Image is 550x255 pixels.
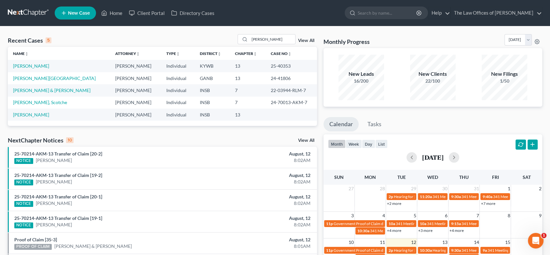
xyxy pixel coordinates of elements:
input: Search by name... [250,34,295,44]
i: unfold_more [287,52,291,56]
a: +7 more [481,201,495,206]
a: 25-70214-AKM-13 Transfer of Claim [19-2] [14,172,102,178]
div: 5 [46,37,51,43]
span: 341 Meeting for [PERSON_NAME] [461,248,520,253]
td: GANB [195,72,230,84]
a: Chapterunfold_more [235,51,257,56]
i: unfold_more [253,52,257,56]
span: 10:30a [357,228,369,233]
span: 341 Meeting for [PERSON_NAME] [427,221,486,226]
span: 11p [326,221,333,226]
td: 22-03944-RLM-7 [265,84,317,96]
span: New Case [68,11,90,16]
span: 9:30a [451,194,461,199]
div: NOTICE [14,222,33,228]
td: KYWB [195,60,230,72]
span: 7 [475,212,479,220]
button: day [362,140,375,148]
span: 11 [379,238,386,246]
span: 2 [538,185,542,193]
td: [PERSON_NAME] [110,84,161,96]
span: 10a [420,221,426,226]
h2: [DATE] [422,154,444,161]
a: The Law Offices of [PERSON_NAME] [451,7,542,19]
a: +4 more [449,228,464,233]
button: list [375,140,388,148]
span: 341 Meeting for [PERSON_NAME] [396,221,454,226]
div: New Leads [338,70,384,78]
td: INSB [195,84,230,96]
a: [PERSON_NAME] [36,179,72,185]
span: 10:30a [420,248,432,253]
td: Individual [161,84,195,96]
i: unfold_more [25,52,29,56]
span: 9:40a [482,194,492,199]
a: [PERSON_NAME] [13,112,49,117]
div: August, 12 [216,151,310,157]
div: New Clients [410,70,456,78]
span: 6 [444,212,448,220]
span: Hearing for [PERSON_NAME] [PERSON_NAME] [433,248,515,253]
span: 341 Meeting for [PERSON_NAME] [433,194,491,199]
a: [PERSON_NAME], Scotche [13,100,67,105]
span: 9:15a [451,221,461,226]
a: Typeunfold_more [166,51,180,56]
a: Directory Cases [168,7,218,19]
span: 1 [507,185,511,193]
a: +4 more [387,228,401,233]
td: 7 [230,84,266,96]
span: 15 [504,238,511,246]
td: [PERSON_NAME] [110,60,161,72]
a: +2 more [387,201,401,206]
a: 25-70214-AKM-13 Transfer of Claim [20-2] [14,151,102,156]
span: 28 [379,185,386,193]
span: Sun [334,174,344,180]
td: Individual [161,97,195,109]
span: 12 [410,238,417,246]
span: Hearing for [PERSON_NAME] [394,194,445,199]
span: 9 [538,212,542,220]
a: Calendar [323,117,359,131]
span: 14 [473,238,479,246]
span: 11p [326,248,333,253]
td: Individual [161,60,195,72]
td: 24-70013-AKM-7 [265,97,317,109]
a: View All [298,38,314,43]
a: [PERSON_NAME] & [PERSON_NAME] [54,243,132,249]
span: 29 [410,185,417,193]
td: 13 [230,109,266,121]
a: [PERSON_NAME] [13,63,49,69]
a: [PERSON_NAME] & [PERSON_NAME] [13,87,90,93]
a: View All [298,138,314,143]
div: PROOF OF CLAIM [14,244,52,250]
span: 2p [389,248,393,253]
td: 24-41806 [265,72,317,84]
div: August, 12 [216,215,310,221]
button: month [328,140,346,148]
td: 25-40353 [265,60,317,72]
td: Individual [161,72,195,84]
td: 13 [230,60,266,72]
td: [PERSON_NAME] [110,97,161,109]
span: 341 Meeting for [PERSON_NAME] [461,194,520,199]
span: 341 Meeting for [PERSON_NAME] [461,221,520,226]
a: Case Nounfold_more [270,51,291,56]
a: 25-70214-AKM-13 Transfer of Claim [19-1] [14,215,102,221]
span: 13 [442,238,448,246]
td: 13 [230,72,266,84]
iframe: Intercom live chat [528,233,543,248]
span: 8 [507,212,511,220]
div: 16/200 [338,78,384,84]
td: INSB [195,97,230,109]
span: Tue [397,174,406,180]
td: 7 [230,97,266,109]
td: [PERSON_NAME] [110,72,161,84]
span: 9a [482,248,487,253]
a: [PERSON_NAME][GEOGRAPHIC_DATA] [13,75,96,81]
span: 30 [442,185,448,193]
div: 8:02AM [216,200,310,207]
span: 31 [473,185,479,193]
td: [PERSON_NAME] [110,109,161,121]
div: 8:02AM [216,221,310,228]
span: 10a [389,221,395,226]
